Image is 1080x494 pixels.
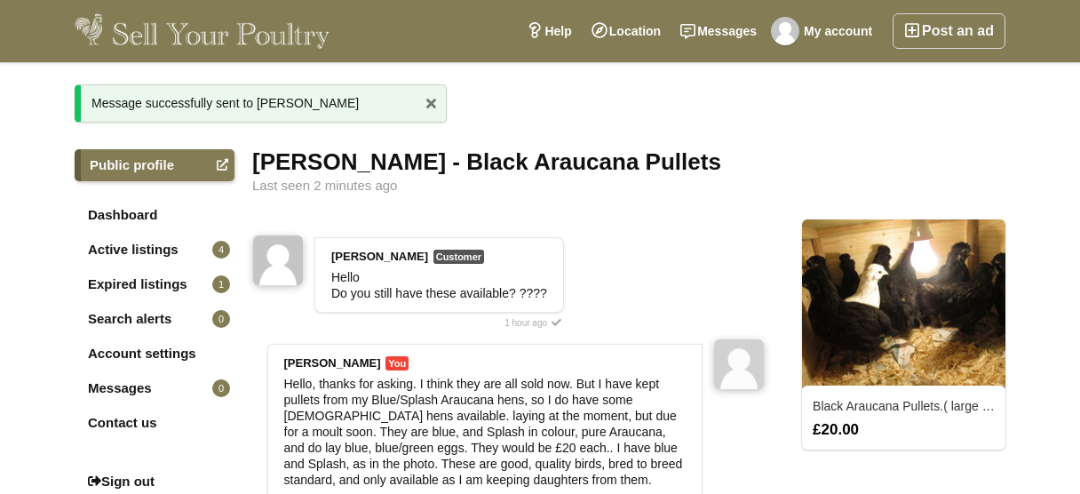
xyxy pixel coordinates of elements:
a: My account [766,13,882,49]
div: £20.00 [804,421,1004,437]
div: Last seen 2 minutes ago [252,179,1005,193]
div: Message successfully sent to [PERSON_NAME] [75,84,447,123]
span: 0 [212,310,230,328]
a: Location [582,13,671,49]
a: Messages [671,13,766,49]
div: Hello Do you still have these available? ???? [331,269,547,301]
div: Hello, thanks for asking. I think they are all sold now. But I have kept pullets from my Blue/Spl... [284,376,686,488]
div: [PERSON_NAME] - Black Araucana Pullets [252,149,1005,174]
a: Dashboard [75,199,234,231]
strong: [PERSON_NAME] [284,356,381,370]
a: Help [517,13,581,49]
a: Search alerts0 [75,303,234,335]
a: x [417,90,444,116]
span: 1 [212,275,230,293]
a: Public profile [75,149,234,181]
span: 0 [212,379,230,397]
span: Customer [433,250,484,264]
img: Carol Connor [771,17,799,45]
img: 3128_thumbnail.jpg [802,219,1005,389]
a: Contact us [75,407,234,439]
a: Expired listings1 [75,268,234,300]
span: You [385,356,409,370]
a: Account settings [75,338,234,370]
a: Messages0 [75,372,234,404]
a: Black Araucana Pullets.( large fowl) [813,399,1008,413]
a: Active listings4 [75,234,234,266]
img: Sell Your Poultry [75,13,330,49]
strong: [PERSON_NAME] [331,250,428,263]
img: Suzanna Mavity [253,235,303,285]
span: 4 [212,241,230,259]
img: Carol Connor [714,339,764,389]
a: Post an ad [893,13,1005,49]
